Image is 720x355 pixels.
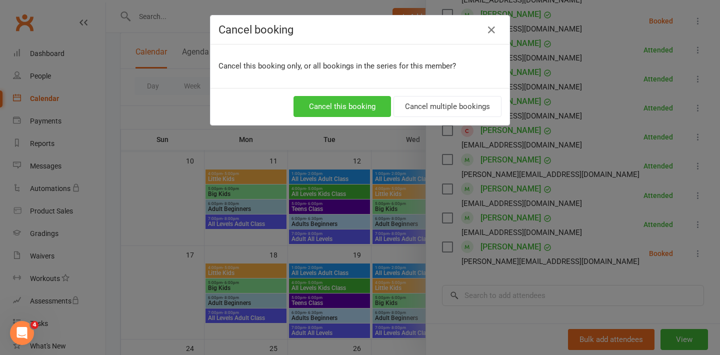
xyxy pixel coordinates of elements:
span: 4 [30,321,38,329]
h4: Cancel booking [218,23,501,36]
button: Cancel multiple bookings [393,96,501,117]
button: Close [483,22,499,38]
p: Cancel this booking only, or all bookings in the series for this member? [218,60,501,72]
button: Cancel this booking [293,96,391,117]
iframe: Intercom live chat [10,321,34,345]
